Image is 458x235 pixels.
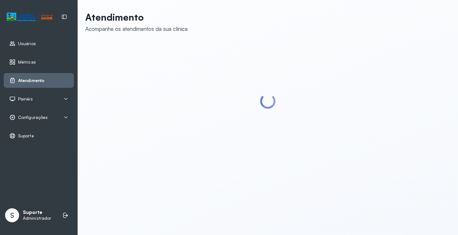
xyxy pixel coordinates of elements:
a: Métricas [9,59,68,65]
span: Atendimento [18,78,45,83]
p: Atendimento [85,11,188,23]
p: Suporte [23,210,51,216]
span: Suporte [18,133,34,139]
a: Atendimento [9,77,68,84]
span: Painéis [18,96,33,102]
a: Usuários [9,40,68,47]
span: Usuários [18,41,36,46]
div: Acompanhe os atendimentos da sua clínica [85,25,188,32]
span: Métricas [18,59,36,65]
img: Logotipo do estabelecimento [7,12,52,22]
span: Configurações [18,115,48,120]
p: Administrador [23,216,51,221]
